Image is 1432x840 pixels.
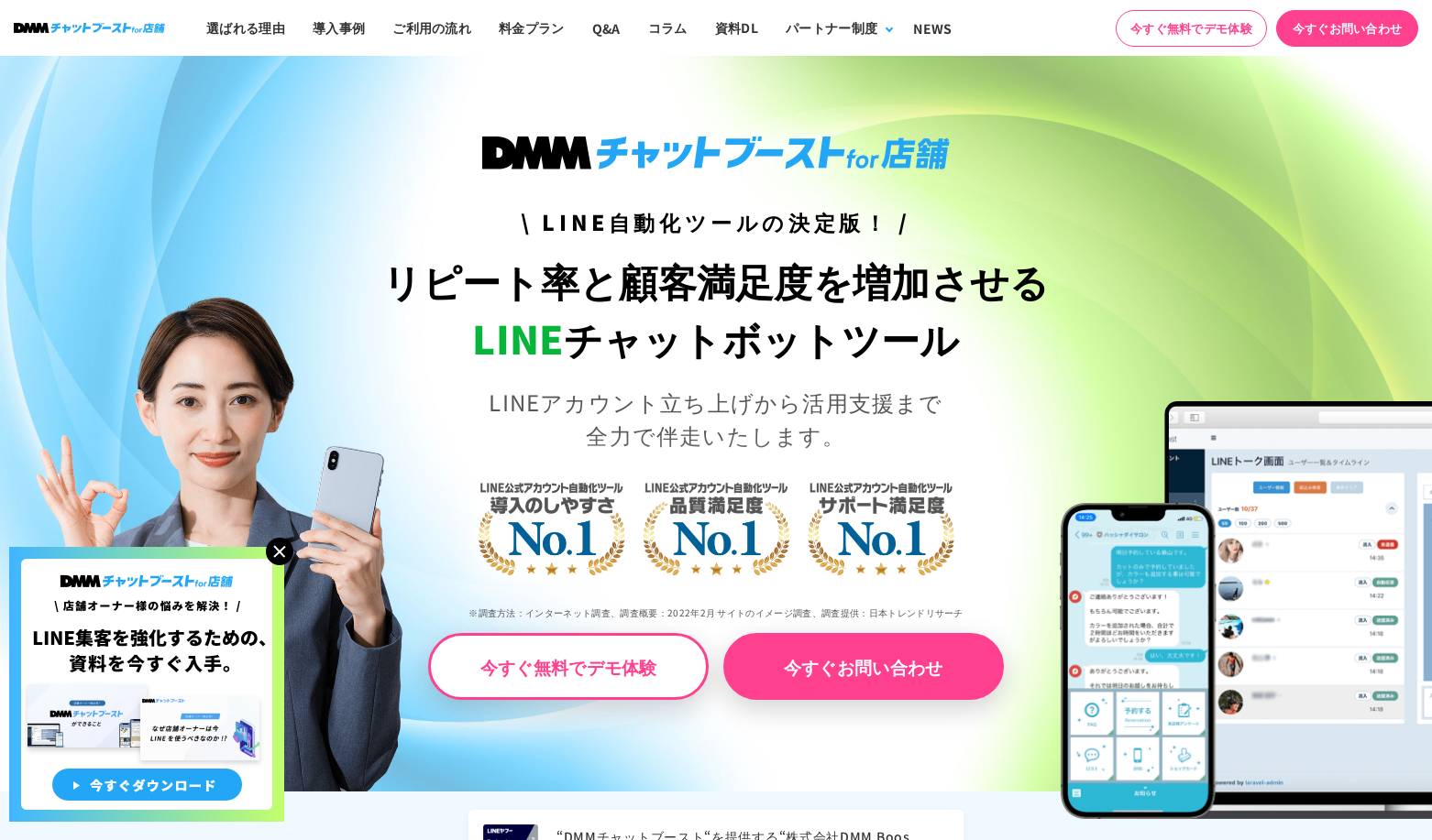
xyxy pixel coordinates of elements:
p: LINEアカウント立ち上げから活用支援まで 全力で伴走いたします。 [358,386,1074,452]
a: 今すぐ無料でデモ体験 [428,633,709,700]
a: 今すぐお問い合わせ [723,633,1004,700]
a: 今すぐ無料でデモ体験 [1116,10,1267,47]
img: ロゴ [14,23,165,33]
img: LINE公式アカウント自動化ツール導入のしやすさNo.1｜LINE公式アカウント自動化ツール品質満足度No.1｜LINE公式アカウント自動化ツールサポート満足度No.1 [418,410,1014,639]
h1: リピート率と顧客満足度を増加させる チャットボットツール [358,252,1074,367]
div: パートナー制度 [786,18,877,38]
img: 店舗オーナー様の悩みを解決!LINE集客を狂化するための資料を今すぐ入手! [9,547,284,822]
a: 今すぐお問い合わせ [1276,10,1418,47]
p: ※調査方法：インターネット調査、調査概要：2022年2月 サイトのイメージ調査、調査提供：日本トレンドリサーチ [358,593,1074,633]
a: 店舗オーナー様の悩みを解決!LINE集客を狂化するための資料を今すぐ入手! [9,547,284,569]
span: LINE [472,310,563,365]
h3: \ LINE自動化ツールの決定版！ / [358,206,1074,238]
